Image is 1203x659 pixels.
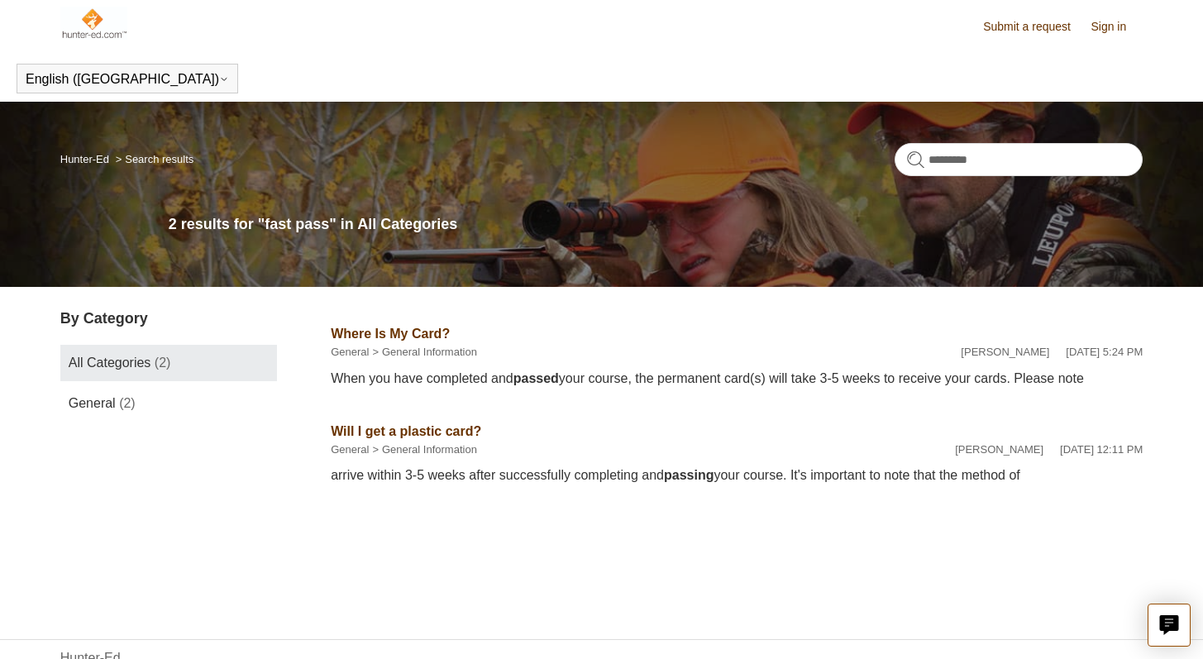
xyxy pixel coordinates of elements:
[331,327,450,341] a: Where Is My Card?
[382,443,477,456] a: General Information
[1091,18,1143,36] a: Sign in
[331,346,369,358] a: General
[331,344,369,361] li: General
[60,153,112,165] li: Hunter-Ed
[1148,604,1191,647] button: Live chat
[331,466,1143,485] div: arrive within 3-5 weeks after successfully completing and your course. It's important to note tha...
[69,396,116,410] span: General
[60,153,109,165] a: Hunter-Ed
[60,7,127,40] img: Hunter-Ed Help Center home page
[119,396,136,410] span: (2)
[26,72,229,87] button: English ([GEOGRAPHIC_DATA])
[382,346,477,358] a: General Information
[369,442,477,458] li: General Information
[331,442,369,458] li: General
[112,153,194,165] li: Search results
[60,308,277,330] h3: By Category
[60,345,277,381] a: All Categories (2)
[961,344,1049,361] li: [PERSON_NAME]
[983,18,1087,36] a: Submit a request
[331,443,369,456] a: General
[60,385,277,422] a: General (2)
[955,442,1043,458] li: [PERSON_NAME]
[895,143,1143,176] input: Search
[1060,443,1143,456] time: 04/08/2025, 12:11
[331,369,1143,389] div: When you have completed and your course, the permanent card(s) will take 3-5 weeks to receive you...
[513,371,559,385] em: passed
[69,356,151,370] span: All Categories
[331,424,481,438] a: Will I get a plastic card?
[369,344,477,361] li: General Information
[155,356,171,370] span: (2)
[664,468,714,482] em: passing
[1066,346,1143,358] time: 02/12/2024, 17:24
[169,213,1143,236] h1: 2 results for "fast pass" in All Categories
